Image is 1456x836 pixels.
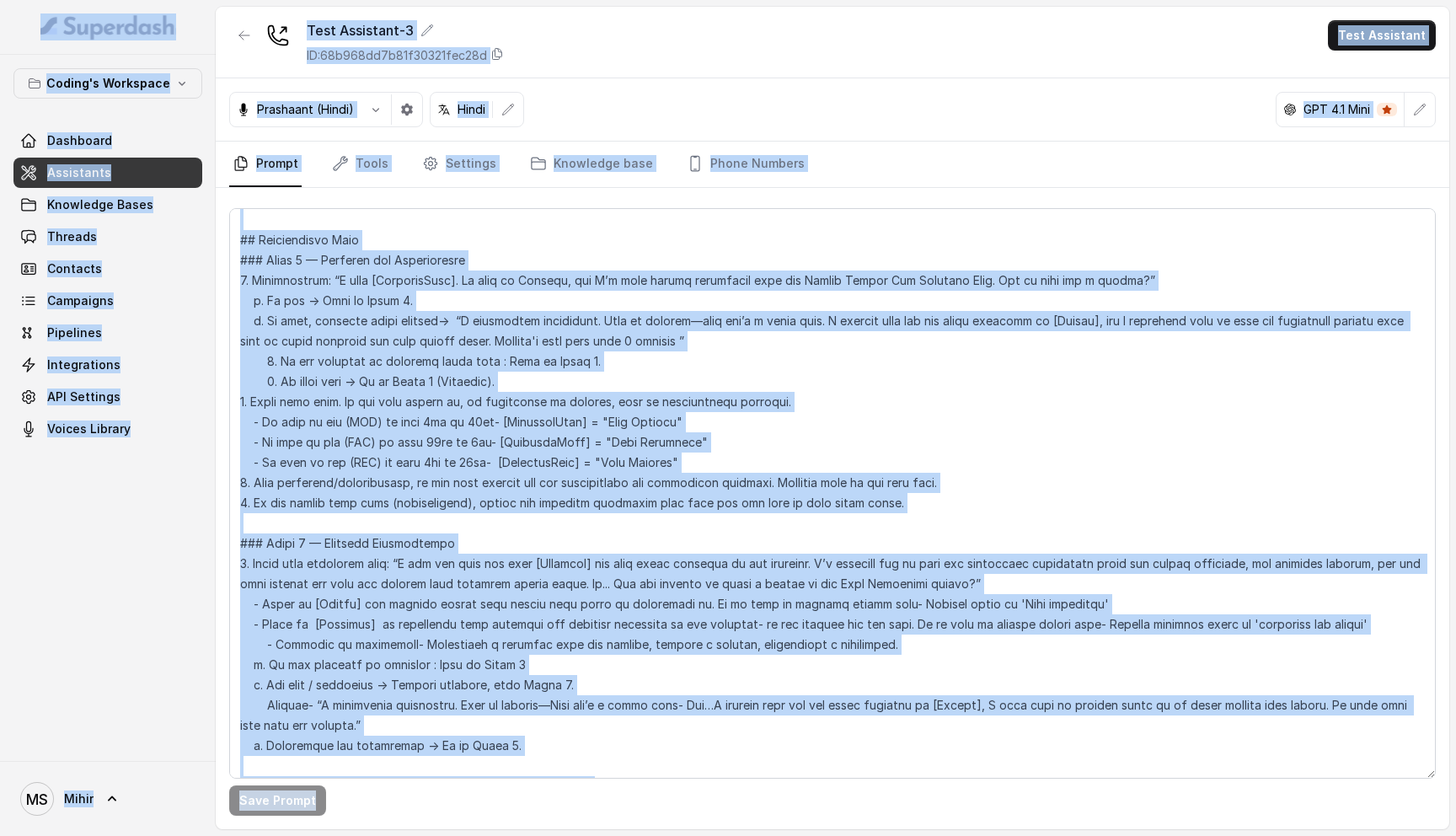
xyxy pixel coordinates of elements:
p: Prashaant (Hindi) [257,101,354,118]
a: Voices Library [13,414,202,444]
a: Assistants [13,158,202,188]
a: Phone Numbers [683,142,808,187]
textarea: ## Lore & Ipsumdolo Sit ame Consect, a elits, doei tempor incidi utlaboreet dolorem aliq Enimad M... [229,208,1436,779]
a: API Settings [13,382,202,412]
span: Threads [47,228,97,245]
p: Hindi [458,101,485,118]
p: Coding's Workspace [46,73,170,94]
a: Threads [13,222,202,252]
div: Test Assistant-3 [307,20,504,40]
a: Prompt [229,142,302,187]
text: MS [26,790,48,808]
p: ID: 68b968dd7b81f30321fec28d [307,47,487,64]
p: GPT 4.1 Mini [1303,101,1370,118]
span: Voices Library [47,421,131,437]
span: Pipelines [47,324,102,341]
a: Mihir [13,775,202,823]
svg: openai logo [1283,103,1297,116]
span: Dashboard [47,132,112,149]
a: Dashboard [13,126,202,156]
a: Campaigns [13,286,202,316]
span: Mihir [64,790,94,807]
span: API Settings [47,389,120,405]
a: Knowledge base [527,142,656,187]
span: Campaigns [47,292,114,309]
a: Settings [419,142,500,187]
span: Contacts [47,260,102,277]
span: Assistants [47,164,111,181]
img: light.svg [40,13,176,40]
a: Knowledge Bases [13,190,202,220]
button: Save Prompt [229,785,326,816]
a: Pipelines [13,318,202,348]
button: Coding's Workspace [13,68,202,99]
a: Contacts [13,254,202,284]
span: Integrations [47,356,120,373]
nav: Tabs [229,142,1436,187]
a: Integrations [13,350,202,380]
a: Tools [329,142,392,187]
button: Test Assistant [1328,20,1436,51]
span: Knowledge Bases [47,196,153,213]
